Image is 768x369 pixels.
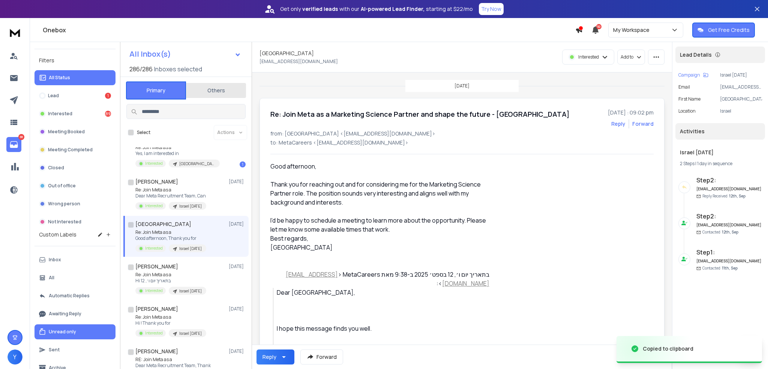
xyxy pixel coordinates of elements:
[632,120,654,128] div: Forward
[720,108,762,114] p: Israel
[7,349,22,364] button: Y
[720,96,762,102] p: [GEOGRAPHIC_DATA]
[697,160,732,167] span: 1 day in sequence
[696,258,762,264] h6: [EMAIL_ADDRESS][DOMAIN_NAME]
[48,111,72,117] p: Interested
[49,293,90,299] p: Automatic Replies
[702,265,738,271] p: Contacted
[18,134,24,140] p: 88
[179,161,215,167] p: [GEOGRAPHIC_DATA] + [GEOGRAPHIC_DATA] [DATE]
[708,26,750,34] p: Get Free Credits
[135,151,220,157] p: Yes, I am interested in
[48,93,59,99] p: Lead
[722,265,738,271] span: 11th, Sep
[48,165,64,171] p: Closed
[179,246,202,252] p: Israel [DATE]
[262,353,276,361] div: Reply
[6,137,21,152] a: 88
[135,278,206,284] p: Hi בתאריך יום ו׳, 12
[145,203,163,209] p: Interested
[49,275,54,281] p: All
[34,214,115,229] button: Not Interested
[49,347,60,353] p: Sent
[300,349,343,364] button: Forward
[145,161,163,166] p: Interested
[145,330,163,336] p: Interested
[302,5,338,13] strong: verified leads
[34,288,115,303] button: Automatic Replies
[145,245,163,251] p: Interested
[696,186,762,192] h6: [EMAIL_ADDRESS][DOMAIN_NAME]
[259,50,314,57] h1: [GEOGRAPHIC_DATA]
[286,270,489,288] a: [EMAIL_ADDRESS][DOMAIN_NAME]
[229,306,246,312] p: [DATE]
[481,5,501,13] p: Try Now
[34,55,115,66] h3: Filters
[7,26,22,39] img: logo
[34,324,115,339] button: Unread only
[34,142,115,157] button: Meeting Completed
[34,70,115,85] button: All Status
[135,178,178,185] h1: [PERSON_NAME]
[135,320,206,326] p: Hi ! Thank you for
[48,147,93,153] p: Meeting Completed
[270,130,654,137] p: from: [GEOGRAPHIC_DATA] <[EMAIL_ADDRESS][DOMAIN_NAME]>
[229,221,246,227] p: [DATE]
[34,306,115,321] button: Awaiting Reply
[692,23,755,38] button: Get Free Credits
[229,348,246,354] p: [DATE]
[154,65,202,74] h3: Inboxes selected
[34,178,115,193] button: Out of office
[135,305,178,313] h1: [PERSON_NAME]
[729,193,745,199] span: 12th, Sep
[105,111,111,117] div: 89
[135,235,206,241] p: Good afternoon, Thank you for
[643,345,693,352] div: Copied to clipboard
[34,196,115,211] button: Wrong person
[722,229,738,235] span: 12th, Sep
[696,176,762,185] h6: Step 2 :
[621,54,633,60] p: Add to
[259,59,338,65] p: [EMAIL_ADDRESS][DOMAIN_NAME]
[34,124,115,139] button: Meeting Booked
[678,72,700,78] p: Campaign
[34,342,115,357] button: Sent
[270,139,654,146] p: to: MetaCareers <[EMAIL_ADDRESS][DOMAIN_NAME]>
[135,263,178,270] h1: [PERSON_NAME]
[229,264,246,270] p: [DATE]
[680,149,760,156] h1: Israel [DATE]
[613,26,652,34] p: My Workspace
[270,243,489,252] p: [GEOGRAPHIC_DATA]
[270,234,489,243] p: Best regards,
[678,84,690,90] p: Email
[49,329,76,335] p: Unread only
[270,216,489,234] p: I’d be happy to schedule a meeting to learn more about the opportunity. Please let me know some a...
[680,161,760,167] div: |
[135,220,191,228] h1: [GEOGRAPHIC_DATA]
[135,272,206,278] p: Re: Join Meta as a
[34,88,115,103] button: Lead1
[608,109,654,116] p: [DATE] : 09:02 pm
[34,252,115,267] button: Inbox
[179,331,202,336] p: Israel [DATE]
[135,348,178,355] h1: [PERSON_NAME]
[596,24,601,29] span: 50
[678,108,696,114] p: location
[135,357,211,363] p: RE: Join Meta as a
[49,311,81,317] p: Awaiting Reply
[34,160,115,175] button: Closed
[702,193,745,199] p: Reply Received
[702,229,738,235] p: Contacted
[678,72,708,78] button: Campaign
[240,161,246,167] div: 1
[137,130,150,136] label: Select
[43,26,575,35] h1: Onebox
[578,54,599,60] p: Interested
[454,83,469,89] p: [DATE]
[48,183,76,189] p: Out of office
[680,51,712,59] p: Lead Details
[179,288,202,294] p: Israel [DATE]
[678,96,700,102] p: First Name
[479,3,504,15] button: Try Now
